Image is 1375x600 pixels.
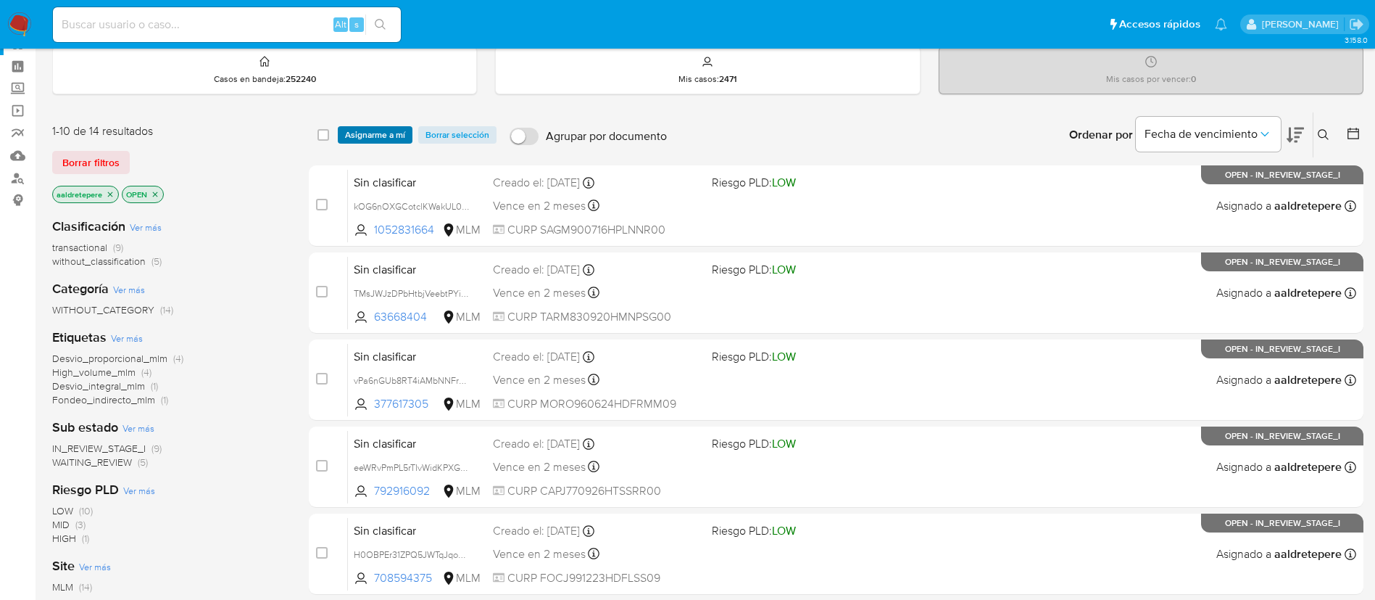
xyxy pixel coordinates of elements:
[365,15,395,35] button: search-icon
[1119,17,1200,32] span: Accesos rápidos
[1262,17,1344,31] p: alicia.aldreteperez@mercadolibre.com.mx
[1349,17,1364,32] a: Salir
[335,17,346,31] span: Alt
[354,17,359,31] span: s
[53,15,401,34] input: Buscar usuario o caso...
[1345,34,1368,46] span: 3.158.0
[1215,18,1227,30] a: Notificaciones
